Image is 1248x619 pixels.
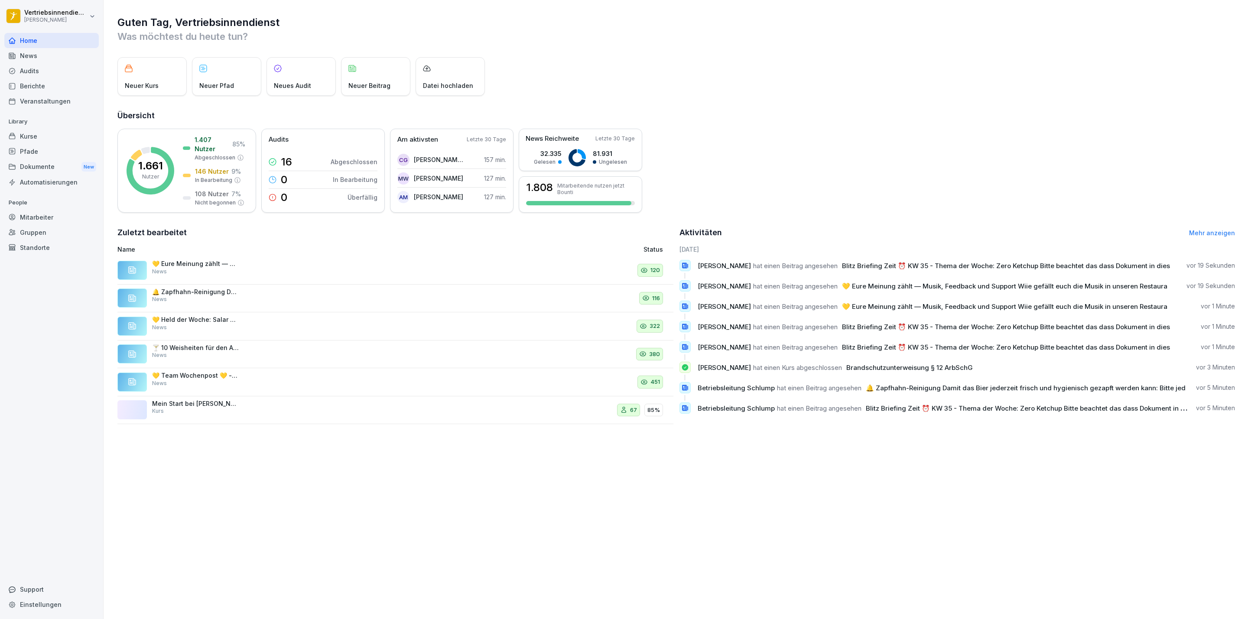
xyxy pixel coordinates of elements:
[4,94,99,109] a: Veranstaltungen
[4,159,99,175] a: DokumenteNew
[698,302,751,311] span: [PERSON_NAME]
[152,372,239,379] p: 💛 Team Wochenpost 💛 - Unsere Teamwochenpost für KW 34
[1196,363,1235,372] p: vor 3 Minuten
[846,363,973,372] span: Brandschutzunterweisung § 12 ArbSchG
[4,115,99,129] p: Library
[152,260,239,268] p: 💛 Eure Meinung zählt — Musik, Feedback und Support Wiie gefällt euch die Musik in unseren Restaur...
[1201,302,1235,311] p: vor 1 Minute
[526,182,553,193] h3: 1.808
[698,384,775,392] span: Betriebsleitung Schlump
[753,262,838,270] span: hat einen Beitrag angesehen
[4,597,99,612] a: Einstellungen
[232,139,245,149] p: 85 %
[117,340,673,369] a: 🍸 10 Weisheiten für den Aperitif-Verkauf 3. „Empfehlen heißt: Du gibst dem [PERSON_NAME] Orientie...
[484,174,506,183] p: 127 min.
[595,135,635,143] p: Letzte 30 Tage
[117,110,1235,122] h2: Übersicht
[4,144,99,159] a: Pfade
[195,189,229,198] p: 108 Nutzer
[195,135,230,153] p: 1.407 Nutzer
[397,154,409,166] div: CG
[414,192,463,201] p: [PERSON_NAME]
[195,199,236,207] p: Nicht begonnen
[152,379,167,387] p: News
[152,407,164,415] p: Kurs
[4,78,99,94] div: Berichte
[1186,282,1235,290] p: vor 19 Sekunden
[484,155,506,164] p: 157 min.
[1201,343,1235,351] p: vor 1 Minute
[1196,383,1235,392] p: vor 5 Minuten
[484,192,506,201] p: 127 min.
[117,227,673,239] h2: Zuletzt bearbeitet
[842,262,1170,270] span: Blitz Briefing Zeit ⏰ KW 35 - Thema der Woche: Zero Ketchup Bitte beachtet das dass Dokument in dies
[397,191,409,203] div: AM
[526,134,579,144] p: News Reichweite
[152,344,239,352] p: 🍸 10 Weisheiten für den Aperitif-Verkauf 3. „Empfehlen heißt: Du gibst dem [PERSON_NAME] Orientie...
[138,161,163,171] p: 1.661
[4,225,99,240] div: Gruppen
[698,262,751,270] span: [PERSON_NAME]
[1196,404,1235,412] p: vor 5 Minuten
[4,159,99,175] div: Dokumente
[4,210,99,225] a: Mitarbeiter
[866,384,1186,392] span: 🔔 Zapfhahn-Reinigung Damit das Bier jederzeit frisch und hygienisch gezapft werden kann: Bitte jed
[647,406,660,415] p: 85%
[842,323,1170,331] span: Blitz Briefing Zeit ⏰ KW 35 - Thema der Woche: Zero Ketchup Bitte beachtet das dass Dokument in dies
[698,282,751,290] span: [PERSON_NAME]
[4,240,99,255] a: Standorte
[199,81,234,90] p: Neuer Pfad
[117,368,673,396] a: 💛 Team Wochenpost 💛 - Unsere Teamwochenpost für KW 34News451
[679,227,722,239] h2: Aktivitäten
[152,324,167,331] p: News
[269,135,289,145] p: Audits
[152,295,167,303] p: News
[117,245,474,254] p: Name
[348,193,377,202] p: Überfällig
[4,33,99,48] a: Home
[414,155,464,164] p: [PERSON_NAME] [PERSON_NAME]
[777,384,861,392] span: hat einen Beitrag angesehen
[117,256,673,285] a: 💛 Eure Meinung zählt — Musik, Feedback und Support Wiie gefällt euch die Musik in unseren Restaur...
[152,316,239,324] p: 💛 Held der Woche: Salar Sulaiman 💛 Vor über 7 Jahren hat er seinen Weg in unserer Küche begonnen ...
[753,302,838,311] span: hat einen Beitrag angesehen
[698,343,751,351] span: [PERSON_NAME]
[117,312,673,340] a: 💛 Held der Woche: Salar Sulaiman 💛 Vor über 7 Jahren hat er seinen Weg in unserer Küche begonnen ...
[281,157,292,167] p: 16
[4,175,99,190] a: Automatisierungen
[81,162,96,172] div: New
[331,157,377,166] p: Abgeschlossen
[643,245,663,254] p: Status
[281,175,287,185] p: 0
[152,400,239,408] p: Mein Start bei [PERSON_NAME] - Personalfragebogen
[117,396,673,425] a: Mein Start bei [PERSON_NAME] - PersonalfragebogenKurs6785%
[842,282,1167,290] span: 💛 Eure Meinung zählt — Musik, Feedback und Support Wiie gefällt euch die Musik in unseren Restaura
[4,48,99,63] a: News
[195,176,232,184] p: In Bearbeitung
[125,81,159,90] p: Neuer Kurs
[557,182,635,195] p: Mitarbeitende nutzen jetzt Bounti
[679,245,1235,254] h6: [DATE]
[4,196,99,210] p: People
[534,149,562,158] p: 32.335
[4,129,99,144] a: Kurse
[842,343,1170,351] span: Blitz Briefing Zeit ⏰ KW 35 - Thema der Woche: Zero Ketchup Bitte beachtet das dass Dokument in dies
[414,174,463,183] p: [PERSON_NAME]
[4,63,99,78] a: Audits
[231,189,241,198] p: 7 %
[1201,322,1235,331] p: vor 1 Minute
[866,404,1194,412] span: Blitz Briefing Zeit ⏰ KW 35 - Thema der Woche: Zero Ketchup Bitte beachtet das dass Dokument in dies
[195,167,229,176] p: 146 Nutzer
[24,9,88,16] p: Vertriebsinnendienst
[195,154,235,162] p: Abgeschlossen
[652,294,660,303] p: 116
[534,158,556,166] p: Gelesen
[650,378,660,386] p: 451
[753,323,838,331] span: hat einen Beitrag angesehen
[842,302,1167,311] span: 💛 Eure Meinung zählt — Musik, Feedback und Support Wiie gefällt euch die Musik in unseren Restaura
[599,158,627,166] p: Ungelesen
[333,175,377,184] p: In Bearbeitung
